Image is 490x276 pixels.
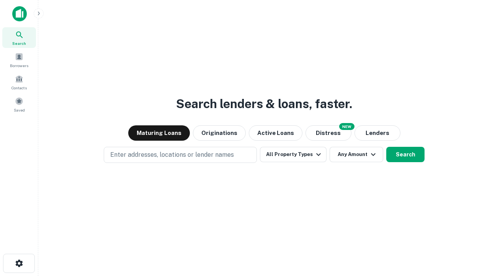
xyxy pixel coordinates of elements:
[104,147,257,163] button: Enter addresses, locations or lender names
[386,147,425,162] button: Search
[2,49,36,70] a: Borrowers
[452,215,490,251] iframe: Chat Widget
[249,125,302,141] button: Active Loans
[354,125,400,141] button: Lenders
[110,150,234,159] p: Enter addresses, locations or lender names
[14,107,25,113] span: Saved
[2,27,36,48] a: Search
[11,85,27,91] span: Contacts
[339,123,354,130] div: NEW
[2,94,36,115] a: Saved
[193,125,246,141] button: Originations
[128,125,190,141] button: Maturing Loans
[330,147,383,162] button: Any Amount
[260,147,327,162] button: All Property Types
[176,95,352,113] h3: Search lenders & loans, faster.
[12,6,27,21] img: capitalize-icon.png
[10,62,28,69] span: Borrowers
[12,40,26,46] span: Search
[2,72,36,92] a: Contacts
[305,125,351,141] button: Search distressed loans with lien and other non-mortgage details.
